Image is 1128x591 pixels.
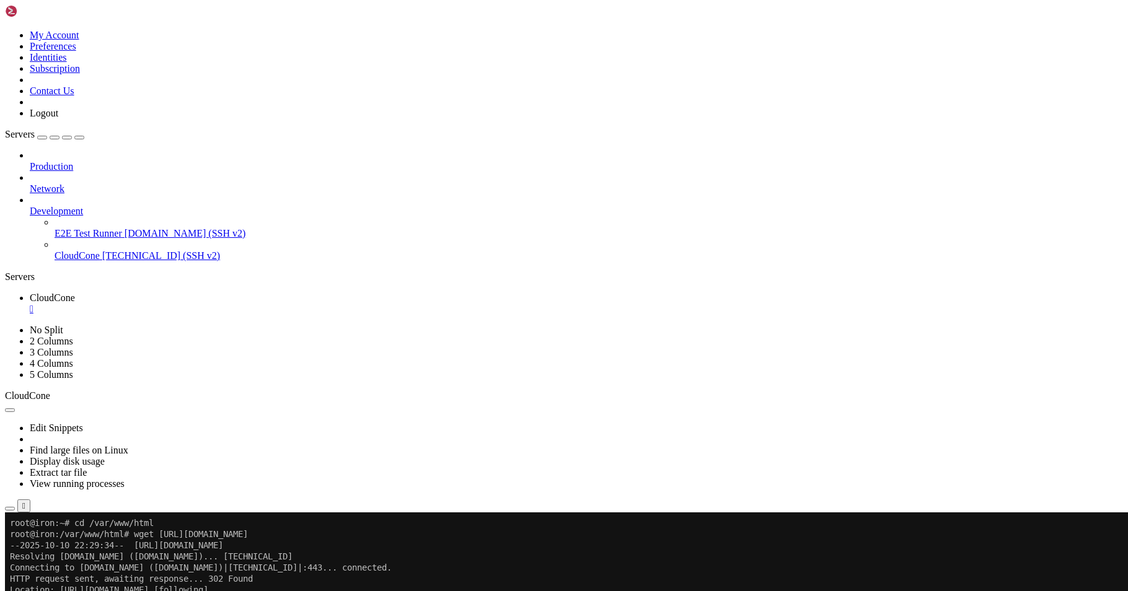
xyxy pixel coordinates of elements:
[5,50,966,61] x-row: Connecting to [DOMAIN_NAME] ([DOMAIN_NAME])|[TECHNICAL_ID]|:443... connected.
[30,422,83,433] a: Edit Snippets
[5,161,966,172] x-row: cmUud2luZG93cy5uZXQifQ.oRselnyCgU4S1gAd5HMPIpx8W3AmXzDFYvri7ljHJO8&response-content-disposition=a...
[30,206,1123,217] a: Development
[5,362,966,373] x-row: root@iron:/var/www/html#
[5,206,966,217] x-row: 4de&skt=2025-10-11T02%3A05%3A07Z&ske=2025-10-11T03%3A06%3A05Z&sks=b&skv=[DATE]&sig=1GAFPuOgjeG%2F...
[5,340,322,350] span: [DATE] 22:29:36 (575 KB/s) - ‘typecho.zip’ saved [610472/610472]
[17,499,30,512] button: 
[5,72,966,83] x-row: Location: [URL][DOMAIN_NAME] [following]
[5,128,966,139] x-row: %3A06%3A05Z&rscd=attachment%3B+filename%3Dtypecho.zip&rsct=application%2Foctet-stream&skoid=96c2d...
[30,369,73,380] a: 5 Columns
[55,217,1123,239] li: E2E Test Runner [DOMAIN_NAME] (SSH v2)
[5,129,35,139] span: Servers
[30,41,76,51] a: Preferences
[136,362,141,373] div: (25, 32)
[30,52,67,63] a: Identities
[30,445,128,455] a: Find large files on Linux
[30,161,1123,172] a: Production
[5,94,966,105] x-row: Reusing existing connection to [DOMAIN_NAME]:443.
[5,317,966,328] x-row: typecho.zip 100%[================================================================================...
[30,108,58,118] a: Logout
[5,195,966,206] x-row: e=2025-10-11T03%3A06%3A05Z&rscd=attachment%3B+filename%3Dtypecho.zip&rsct=application%2Foctet-str...
[30,336,73,346] a: 2 Columns
[30,63,80,74] a: Subscription
[5,139,966,150] x-row: -11T02%3A05%3A07Z&ske=2025-10-11T03%3A06%3A05Z&sks=b&skv=[DATE]&sig=1GAFPuOgjeG%2F6%2B7rV5biE%2Bt...
[30,206,83,216] span: Development
[30,478,125,489] a: View running processes
[55,228,1123,239] a: E2E Test Runner [DOMAIN_NAME] (SSH v2)
[55,250,1123,261] a: CloudCone [TECHNICAL_ID] (SSH v2)
[102,250,220,261] span: [TECHNICAL_ID] (SSH v2)
[125,228,246,239] span: [DOMAIN_NAME] (SSH v2)
[5,183,966,195] x-row: --2025-10-10 22:29:35-- [URL][DOMAIN_NAME][DATE]
[22,501,25,510] div: 
[30,304,1123,315] a: 
[30,467,87,478] a: Extract tar file
[30,183,1123,195] a: Network
[30,347,73,357] a: 3 Columns
[30,183,64,194] span: Network
[5,273,966,284] x-row: HTTP request sent, awaiting response... 200 OK
[5,284,966,295] x-row: Length: 610472 (596K) [application/octet-stream]
[5,5,966,16] x-row: root@iron:~# cd /var/www/html
[5,27,966,38] x-row: --2025-10-10 22:29:34-- [URL][DOMAIN_NAME]
[5,271,1123,282] div: Servers
[30,85,74,96] a: Contact Us
[5,16,966,27] x-row: root@iron:/var/www/html# wget [URL][DOMAIN_NAME]
[30,292,75,303] span: CloudCone
[30,30,79,40] a: My Account
[5,390,50,401] span: CloudCone
[5,61,966,72] x-row: HTTP request sent, awaiting response... 302 Found
[30,161,73,172] span: Production
[30,358,73,369] a: 4 Columns
[55,228,122,239] span: E2E Test Runner
[5,217,966,228] x-row: Jpc3MiOiJnaXRodWIuY29tIiwiYXVkIjoicmVsZWFzZS1hc3NldHMuZ2l0aHVidXNlcmNvbnRlbnQuY29tIiwia2V5Ijoia2V...
[30,172,1123,195] li: Network
[30,456,105,466] a: Display disk usage
[5,295,124,305] span: Saving to: ‘typecho.zip’
[30,195,1123,261] li: Development
[30,325,63,335] a: No Split
[30,292,1123,315] a: CloudCone
[5,150,966,161] x-row: WIuY29tIiwiYXVkIjoicmVsZWFzZS1hc3NldHMuZ2l0aHVidXNlcmNvbnRlbnQuY29tIiwia2V5Ijoia2V5MSIsImV4cCI6MT...
[5,239,966,250] x-row: %2Foctet-stream
[5,5,76,17] img: Shellngn
[5,228,966,239] x-row: Glvbi5ibG9iLmNvcmUud2luZG93cy5uZXQifQ.oRselnyCgU4S1gAd5HMPIpx8W3AmXzDFYvri7ljHJO8&response-conten...
[5,38,966,50] x-row: Resolving [DOMAIN_NAME] ([DOMAIN_NAME])... [TECHNICAL_ID]
[5,83,966,94] x-row: --2025-10-10 22:29:35-- [URL][DOMAIN_NAME]
[5,129,84,139] a: Servers
[5,172,966,183] x-row: [following]
[55,239,1123,261] li: CloudCone [TECHNICAL_ID] (SSH v2)
[55,250,100,261] span: CloudCone
[30,150,1123,172] li: Production
[5,261,966,273] x-row: Connecting to [DOMAIN_NAME] ([DOMAIN_NAME])|[TECHNICAL_ID]|:443... connected.
[5,116,966,128] x-row: Location: [URL][DOMAIN_NAME][DATE]
[5,105,966,116] x-row: HTTP request sent, awaiting response... 302 Found
[5,250,966,261] x-row: Resolving [DOMAIN_NAME] ([DOMAIN_NAME])... [TECHNICAL_ID], [TECHNICAL_ID], [TECHNICAL_ID], ...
